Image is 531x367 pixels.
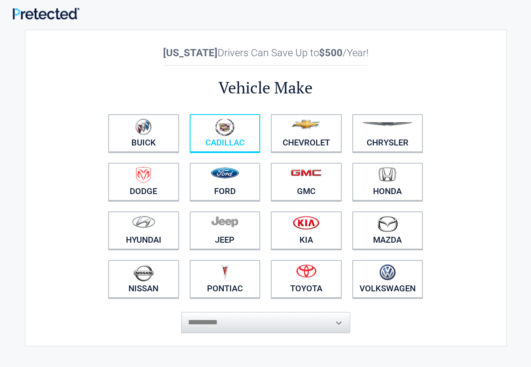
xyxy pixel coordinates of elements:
[362,122,413,126] img: chrysler
[103,47,428,59] h2: Drivers Can Save Up to /Year
[190,260,261,298] a: Pontiac
[135,118,152,135] img: buick
[108,211,179,249] a: Hyundai
[13,8,79,20] img: Main Logo
[103,77,428,99] h2: Vehicle Make
[271,260,342,298] a: Toyota
[296,264,316,278] img: toyota
[190,211,261,249] a: Jeep
[211,167,239,178] img: ford
[377,216,398,232] img: mazda
[291,169,321,176] img: gmc
[379,264,396,281] img: volkswagen
[132,216,155,228] img: hyundai
[108,260,179,298] a: Nissan
[292,120,320,129] img: chevrolet
[190,114,261,152] a: Cadillac
[271,114,342,152] a: Chevrolet
[215,118,234,136] img: cadillac
[211,216,238,227] img: jeep
[293,216,319,230] img: kia
[221,264,229,280] img: pontiac
[108,163,179,201] a: Dodge
[163,47,218,59] b: [US_STATE]
[108,114,179,152] a: Buick
[271,163,342,201] a: GMC
[136,167,151,183] img: dodge
[271,211,342,249] a: Kia
[352,114,423,152] a: Chrysler
[319,47,343,59] b: $500
[352,163,423,201] a: Honda
[352,211,423,249] a: Mazda
[352,260,423,298] a: Volkswagen
[379,167,396,182] img: honda
[133,264,154,282] img: nissan
[190,163,261,201] a: Ford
